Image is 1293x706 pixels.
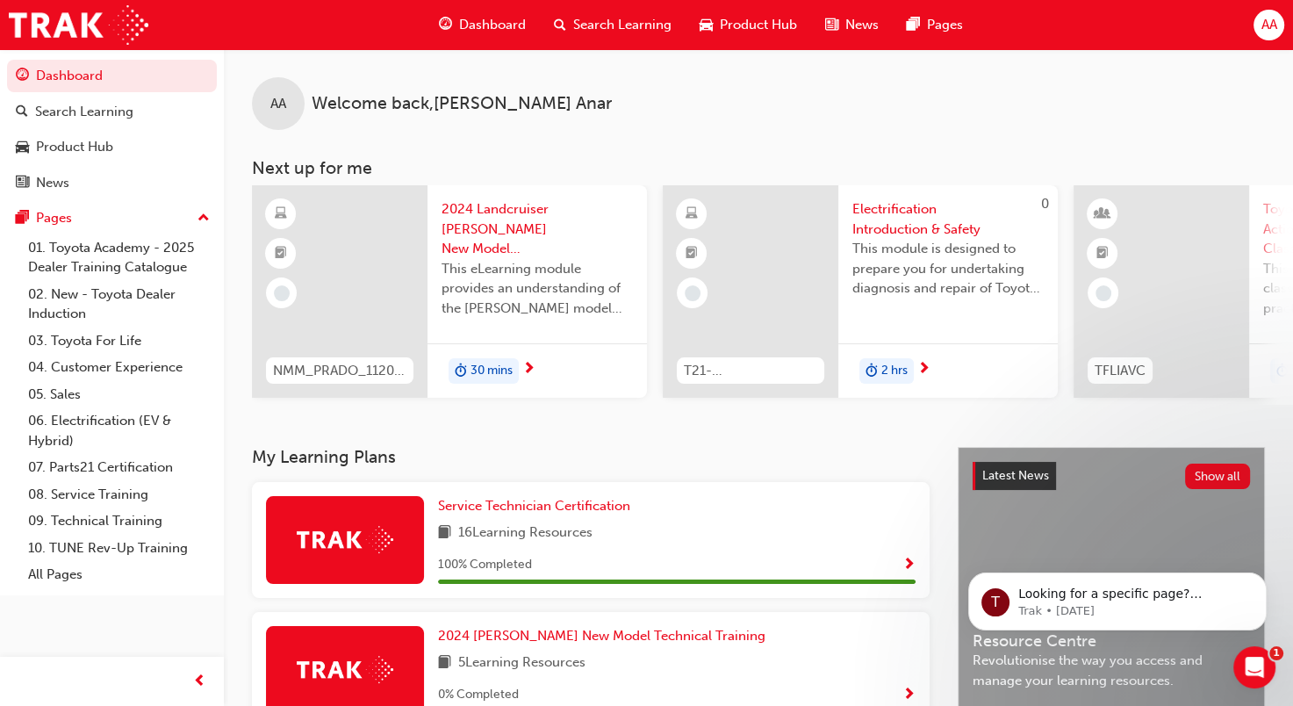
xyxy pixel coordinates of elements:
[573,15,672,35] span: Search Learning
[21,561,217,588] a: All Pages
[275,242,287,265] span: booktick-icon
[907,14,920,36] span: pages-icon
[21,281,217,328] a: 02. New - Toyota Dealer Induction
[982,468,1049,483] span: Latest News
[193,671,206,693] span: prev-icon
[686,7,811,43] a: car-iconProduct Hub
[811,7,893,43] a: news-iconNews
[16,176,29,191] span: news-icon
[439,14,452,36] span: guage-icon
[1095,285,1111,301] span: learningRecordVerb_NONE-icon
[825,14,838,36] span: news-icon
[442,199,633,259] span: 2024 Landcruiser [PERSON_NAME] New Model Mechanisms - Model Outline 1
[7,96,217,128] a: Search Learning
[866,360,878,383] span: duration-icon
[297,526,393,553] img: Trak
[21,407,217,454] a: 06. Electrification (EV & Hybrid)
[35,102,133,122] div: Search Learning
[1233,646,1275,688] iframe: Intercom live chat
[425,7,540,43] a: guage-iconDashboard
[902,684,916,706] button: Show Progress
[21,234,217,281] a: 01. Toyota Academy - 2025 Dealer Training Catalogue
[438,626,772,646] a: 2024 [PERSON_NAME] New Model Technical Training
[684,361,817,381] span: T21-FOD_HVIS_PREREQ
[1261,15,1276,35] span: AA
[686,203,698,226] span: learningResourceType_ELEARNING-icon
[273,361,406,381] span: NMM_PRADO_112024_MODULE_1
[554,14,566,36] span: search-icon
[902,688,916,703] span: Show Progress
[9,5,148,45] img: Trak
[36,173,69,193] div: News
[1095,361,1146,381] span: TFLIAVC
[459,15,526,35] span: Dashboard
[1096,203,1109,226] span: learningResourceType_INSTRUCTOR_LED-icon
[540,7,686,43] a: search-iconSearch Learning
[522,362,535,378] span: next-icon
[1185,464,1251,489] button: Show all
[902,558,916,573] span: Show Progress
[881,361,908,381] span: 2 hrs
[21,481,217,508] a: 08. Service Training
[16,104,28,120] span: search-icon
[471,361,513,381] span: 30 mins
[21,508,217,535] a: 09. Technical Training
[1276,360,1289,383] span: duration-icon
[852,199,1044,239] span: Electrification Introduction & Safety
[21,354,217,381] a: 04. Customer Experience
[1269,646,1283,660] span: 1
[893,7,977,43] a: pages-iconPages
[252,447,930,467] h3: My Learning Plans
[442,259,633,319] span: This eLearning module provides an understanding of the [PERSON_NAME] model line-up and its Katash...
[1253,10,1284,40] button: AA
[16,211,29,227] span: pages-icon
[7,131,217,163] a: Product Hub
[438,496,637,516] a: Service Technician Certification
[36,137,113,157] div: Product Hub
[917,362,930,378] span: next-icon
[438,498,630,514] span: Service Technician Certification
[7,56,217,202] button: DashboardSearch LearningProduct HubNews
[973,462,1250,490] a: Latest NewsShow all
[973,651,1250,690] span: Revolutionise the way you access and manage your learning resources.
[21,381,217,408] a: 05. Sales
[458,522,593,544] span: 16 Learning Resources
[21,535,217,562] a: 10. TUNE Rev-Up Training
[21,328,217,355] a: 03. Toyota For Life
[438,685,519,705] span: 0 % Completed
[224,158,1293,178] h3: Next up for me
[297,656,393,683] img: Trak
[198,207,210,230] span: up-icon
[685,285,700,301] span: learningRecordVerb_NONE-icon
[7,202,217,234] button: Pages
[927,15,963,35] span: Pages
[312,94,612,114] span: Welcome back , [PERSON_NAME] Anar
[942,536,1293,659] iframe: Intercom notifications message
[455,360,467,383] span: duration-icon
[438,522,451,544] span: book-icon
[720,15,797,35] span: Product Hub
[1041,196,1049,212] span: 0
[686,242,698,265] span: booktick-icon
[700,14,713,36] span: car-icon
[21,454,217,481] a: 07. Parts21 Certification
[36,208,72,228] div: Pages
[902,554,916,576] button: Show Progress
[274,285,290,301] span: learningRecordVerb_NONE-icon
[252,185,647,398] a: NMM_PRADO_112024_MODULE_12024 Landcruiser [PERSON_NAME] New Model Mechanisms - Model Outline 1Thi...
[663,185,1058,398] a: 0T21-FOD_HVIS_PREREQElectrification Introduction & SafetyThis module is designed to prepare you f...
[438,628,765,644] span: 2024 [PERSON_NAME] New Model Technical Training
[458,652,585,674] span: 5 Learning Resources
[270,94,286,114] span: AA
[852,239,1044,299] span: This module is designed to prepare you for undertaking diagnosis and repair of Toyota & Lexus Ele...
[845,15,879,35] span: News
[438,555,532,575] span: 100 % Completed
[7,60,217,92] a: Dashboard
[275,203,287,226] span: learningResourceType_ELEARNING-icon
